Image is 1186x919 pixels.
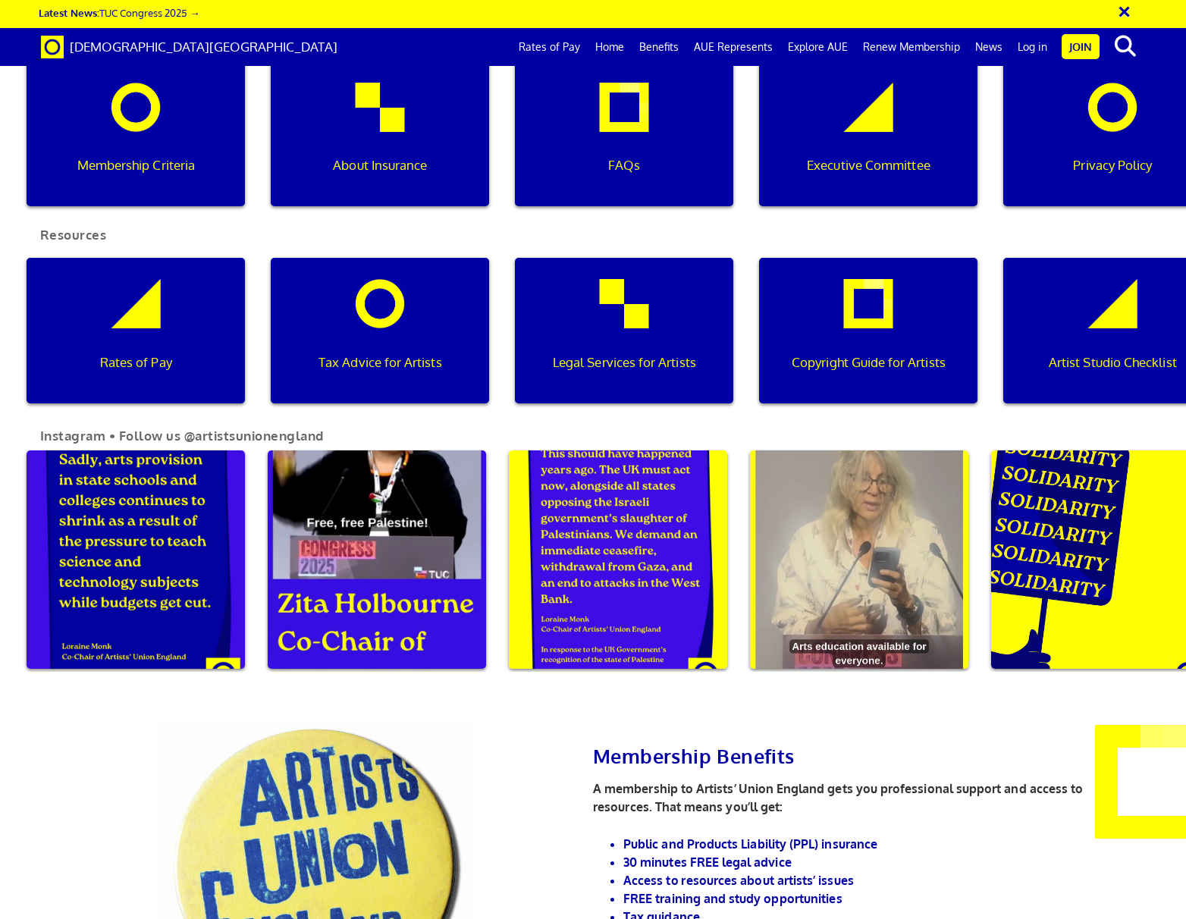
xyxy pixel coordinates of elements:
[623,871,1097,889] li: Access to resources about artists’ issues
[526,155,723,175] p: FAQs
[259,258,500,403] a: Tax Advice for Artists
[39,6,199,19] a: Latest News:TUC Congress 2025 →
[1010,28,1055,66] a: Log in
[511,28,588,66] a: Rates of Pay
[504,61,745,206] a: FAQs
[70,39,337,55] span: [DEMOGRAPHIC_DATA][GEOGRAPHIC_DATA]
[1062,34,1100,59] a: Join
[1103,30,1149,62] button: search
[282,155,478,175] p: About Insurance
[593,779,1097,816] p: A membership to Artists’ Union England gets you professional support and access to resources. Tha...
[748,258,989,403] a: Copyright Guide for Artists
[526,353,723,372] p: Legal Services for Artists
[632,28,686,66] a: Benefits
[855,28,968,66] a: Renew Membership
[593,740,1097,772] h2: Membership Benefits
[259,61,500,206] a: About Insurance
[504,258,745,403] a: Legal Services for Artists
[39,6,99,19] strong: Latest News:
[623,889,1097,908] li: FREE training and study opportunities
[770,353,967,372] p: Copyright Guide for Artists
[30,28,349,66] a: Brand [DEMOGRAPHIC_DATA][GEOGRAPHIC_DATA]
[282,353,478,372] p: Tax Advice for Artists
[623,835,1097,853] li: Public and Products Liability (PPL) insurance
[770,155,967,175] p: Executive Committee
[15,258,256,403] a: Rates of Pay
[588,28,632,66] a: Home
[968,28,1010,66] a: News
[748,61,989,206] a: Executive Committee
[38,353,234,372] p: Rates of Pay
[38,155,234,175] p: Membership Criteria
[623,853,1097,871] li: 30 minutes FREE legal advice
[686,28,780,66] a: AUE Represents
[15,61,256,206] a: Membership Criteria
[780,28,855,66] a: Explore AUE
